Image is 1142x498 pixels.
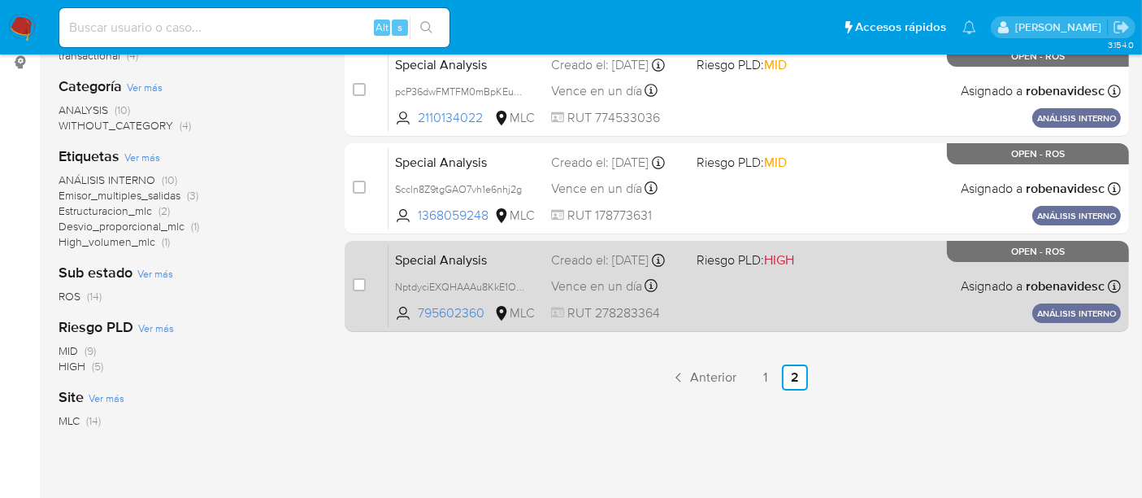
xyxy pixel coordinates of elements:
span: s [397,20,402,35]
a: Salir [1113,19,1130,36]
input: Buscar usuario o caso... [59,17,449,38]
span: Accesos rápidos [855,19,946,36]
span: Alt [376,20,389,35]
span: 3.154.0 [1108,38,1134,51]
a: Notificaciones [962,20,976,34]
p: rociodaniela.benavidescatalan@mercadolibre.cl [1015,20,1107,35]
button: search-icon [410,16,443,39]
